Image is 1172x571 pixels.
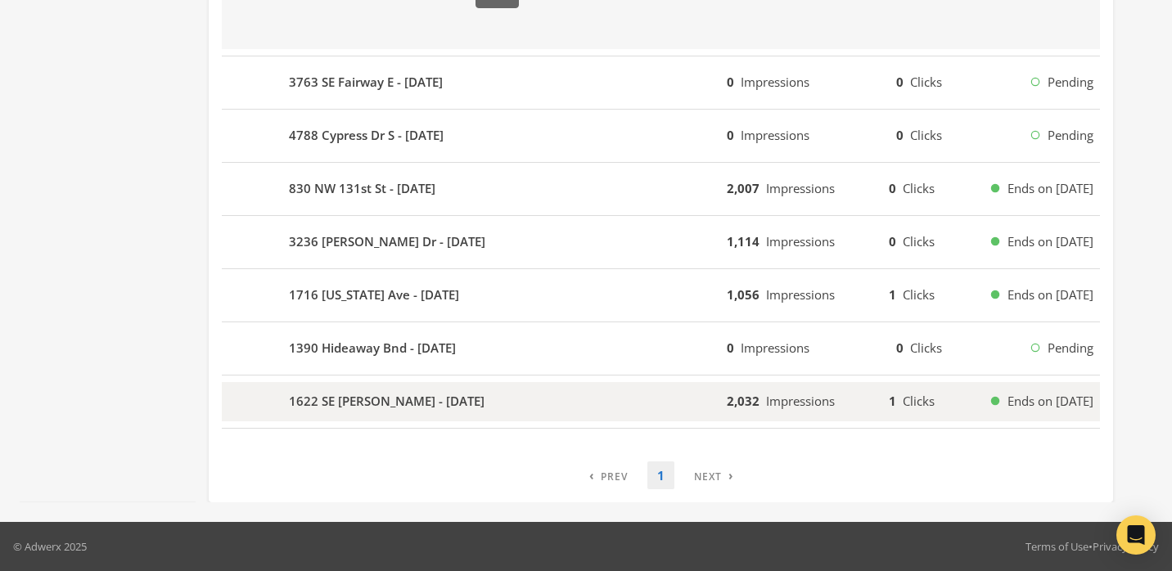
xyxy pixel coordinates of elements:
[579,461,743,490] nav: pagination
[896,339,904,356] b: 0
[1007,232,1093,251] span: Ends on [DATE]
[1025,538,1159,555] div: •
[889,286,896,303] b: 1
[727,393,760,409] b: 2,032
[222,169,1100,209] button: 830 NW 131st St - [DATE]2,007Impressions0ClicksEnds on [DATE]
[889,180,896,196] b: 0
[222,329,1100,368] button: 1390 Hideaway Bnd - [DATE]0Impressions0ClicksPending
[289,285,459,304] b: 1716 [US_STATE] Ave - [DATE]
[903,180,935,196] span: Clicks
[910,127,942,143] span: Clicks
[1048,339,1093,357] span: Pending
[727,180,760,196] b: 2,007
[1048,126,1093,145] span: Pending
[289,179,435,198] b: 830 NW 131st St - [DATE]
[766,393,835,409] span: Impressions
[766,180,835,196] span: Impressions
[741,339,809,356] span: Impressions
[289,339,456,357] b: 1390 Hideaway Bnd - [DATE]
[766,286,835,303] span: Impressions
[289,126,444,145] b: 4788 Cypress Dr S - [DATE]
[727,339,734,356] b: 0
[289,392,485,411] b: 1622 SE [PERSON_NAME] - [DATE]
[727,74,734,90] b: 0
[727,286,760,303] b: 1,056
[289,73,443,92] b: 3763 SE Fairway E - [DATE]
[222,223,1100,262] button: 3236 [PERSON_NAME] Dr - [DATE]1,114Impressions0ClicksEnds on [DATE]
[910,74,942,90] span: Clicks
[741,74,809,90] span: Impressions
[903,393,935,409] span: Clicks
[766,233,835,250] span: Impressions
[896,74,904,90] b: 0
[1093,539,1159,554] a: Privacy Policy
[1025,539,1089,554] a: Terms of Use
[289,232,485,251] b: 3236 [PERSON_NAME] Dr - [DATE]
[889,393,896,409] b: 1
[741,127,809,143] span: Impressions
[222,116,1100,155] button: 4788 Cypress Dr S - [DATE]0Impressions0ClicksPending
[13,538,87,555] p: © Adwerx 2025
[896,127,904,143] b: 0
[1007,285,1093,304] span: Ends on [DATE]
[222,63,1100,102] button: 3763 SE Fairway E - [DATE]0Impressions0ClicksPending
[647,461,674,490] a: 1
[903,233,935,250] span: Clicks
[1116,515,1156,555] div: Open Intercom Messenger
[1048,73,1093,92] span: Pending
[1007,392,1093,411] span: Ends on [DATE]
[903,286,935,303] span: Clicks
[222,382,1100,421] button: 1622 SE [PERSON_NAME] - [DATE]2,032Impressions1ClicksEnds on [DATE]
[889,233,896,250] b: 0
[910,339,942,356] span: Clicks
[222,276,1100,315] button: 1716 [US_STATE] Ave - [DATE]1,056Impressions1ClicksEnds on [DATE]
[727,127,734,143] b: 0
[1007,179,1093,198] span: Ends on [DATE]
[727,233,760,250] b: 1,114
